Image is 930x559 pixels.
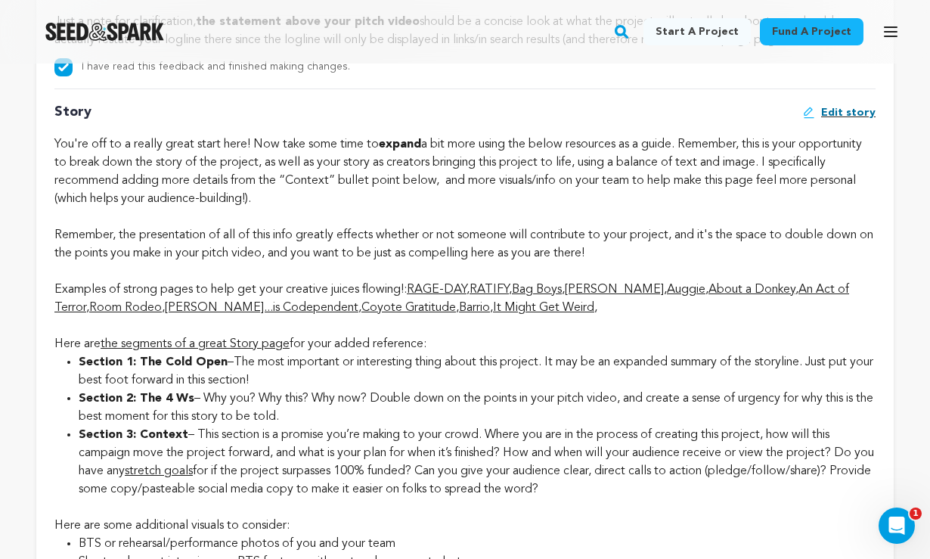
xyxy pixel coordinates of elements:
[512,284,562,296] a: Bag Boys
[54,284,849,314] a: An Act of Terror
[165,302,358,314] a: [PERSON_NAME]...is Codependent
[54,135,876,262] div: You're off to a really great start here! Now take some time to a bit more using the below resourc...
[459,302,490,314] a: Barrio
[79,356,228,368] strong: Section 1: The Cold Open
[643,18,751,45] a: Start a project
[565,284,664,296] a: [PERSON_NAME]
[82,61,350,72] label: I have read this feedback and finished making changes.
[760,18,863,45] a: Fund a project
[101,338,290,350] a: the segments of a great Story page
[89,302,162,314] a: Room Rodeo
[45,23,164,41] img: Seed&Spark Logo Dark Mode
[470,284,509,296] a: RATIFY
[708,284,795,296] a: About a Donkey
[361,302,456,314] a: Coyote Gratitude
[803,105,876,120] a: Edit story
[54,498,876,535] div: Here are some additional visuals to consider:
[493,302,594,314] a: It Might Get Weird
[79,535,876,553] li: BTS or rehearsal/performance photos of you and your team
[79,429,188,441] strong: Section 3: Context
[910,508,922,520] span: 1
[379,138,421,151] strong: expand
[125,465,193,477] a: stretch goals
[79,393,194,405] strong: Section 2: The 4 Ws
[407,284,467,296] a: RAGE-DAY
[79,353,876,390] li: –The most important or interesting thing about this project. It may be an expanded summary of the...
[54,101,91,123] p: Story
[54,281,876,317] div: Examples of strong pages to help get your creative juices flowing!: , , , , , , , , , , , ,
[79,390,876,426] li: – Why you? Why this? Why now? Double down on the points in your pitch video, and create a sense o...
[821,105,876,120] span: Edit story
[879,508,915,544] iframe: Intercom live chat
[54,317,876,353] div: Here are for your added reference:
[79,426,876,498] li: – This section is a promise you’re making to your crowd. Where you are in the process of creating...
[667,284,705,296] a: Auggie
[45,23,164,41] a: Seed&Spark Homepage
